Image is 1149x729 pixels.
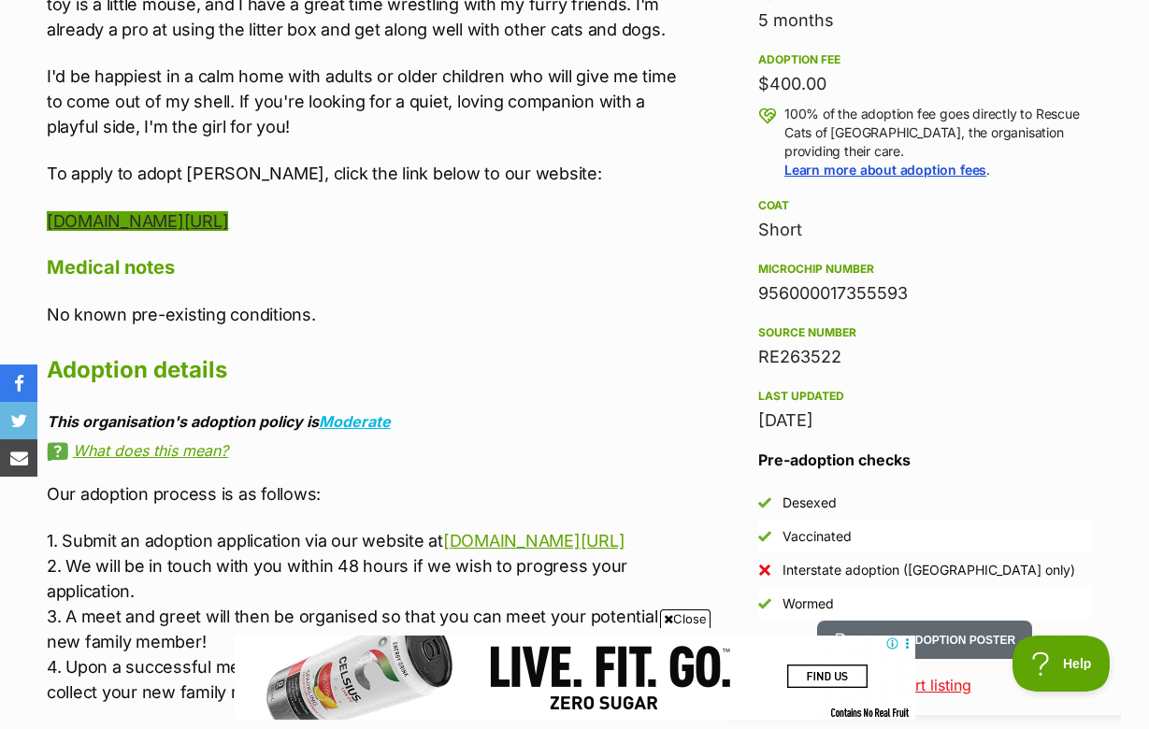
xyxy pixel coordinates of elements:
button: Print an adoption poster [817,621,1032,659]
img: Yes [758,496,771,509]
div: 956000017355593 [758,280,1091,307]
h4: Medical notes [47,255,683,279]
div: Short [758,217,1091,243]
div: $400.00 [758,71,1091,97]
div: Vaccinated [783,527,852,546]
p: No known pre-existing conditions. [47,302,683,327]
img: Yes [758,530,771,543]
a: [DOMAIN_NAME][URL] [443,531,625,550]
a: Report listing [728,674,1121,696]
div: RE263522 [758,344,1091,370]
h2: Adoption details [47,350,683,391]
div: Interstate adoption ([GEOGRAPHIC_DATA] only) [783,561,1075,579]
a: Moderate [319,412,391,431]
div: Microchip number [758,262,1091,277]
div: 5 months [758,7,1091,34]
h3: Pre-adoption checks [758,449,1091,471]
p: To apply to adopt [PERSON_NAME], click the link below to our website: [47,161,683,186]
div: Source number [758,325,1091,340]
div: [DATE] [758,407,1091,434]
p: I'd be happiest in a calm home with adults or older children who will give me time to come out of... [47,64,683,139]
div: Last updated [758,389,1091,404]
p: 100% of the adoption fee goes directly to Rescue Cats of [GEOGRAPHIC_DATA], the organisation prov... [784,105,1091,179]
div: Adoption fee [758,52,1091,67]
img: No [758,564,771,577]
p: Our adoption process is as follows: [47,481,683,507]
iframe: Help Scout Beacon - Open [1013,636,1112,692]
img: Yes [758,597,771,610]
a: Learn more about adoption fees [784,162,986,178]
div: This organisation's adoption policy is [47,413,683,430]
p: 1. Submit an adoption application via our website at 2. We will be in touch with you within 48 ho... [47,528,683,705]
span: Close [660,609,711,628]
div: Desexed [783,493,837,512]
iframe: Advertisement [235,636,915,720]
div: Wormed [783,594,834,613]
div: Coat [758,198,1091,213]
a: [DOMAIN_NAME][URL] [47,211,228,231]
a: What does this mean? [47,442,683,459]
